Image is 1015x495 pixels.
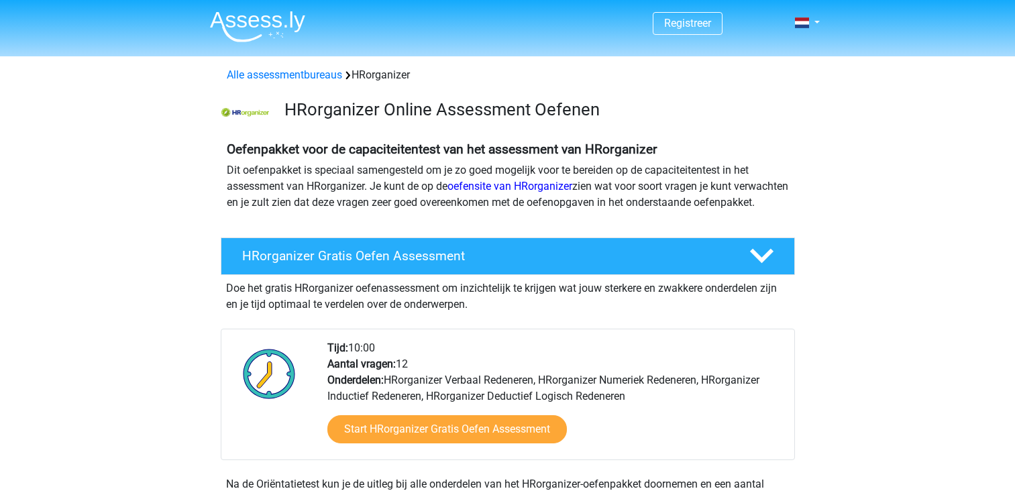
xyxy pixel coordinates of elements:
b: Onderdelen: [327,374,384,386]
img: Klok [235,340,303,407]
h3: HRorganizer Online Assessment Oefenen [284,99,784,120]
a: oefensite van HRorganizer [447,180,572,192]
b: Aantal vragen: [327,357,396,370]
img: Assessly [210,11,305,42]
b: Tijd: [327,341,348,354]
div: 10:00 12 HRorganizer Verbaal Redeneren, HRorganizer Numeriek Redeneren, HRorganizer Inductief Red... [317,340,794,459]
img: HRorganizer Logo [221,108,269,117]
a: Alle assessmentbureaus [227,68,342,81]
a: HRorganizer Gratis Oefen Assessment [215,237,800,275]
p: Dit oefenpakket is speciaal samengesteld om je zo goed mogelijk voor te bereiden op de capaciteit... [227,162,789,211]
div: Doe het gratis HRorganizer oefenassessment om inzichtelijk te krijgen wat jouw sterkere en zwakke... [221,275,795,313]
a: Start HRorganizer Gratis Oefen Assessment [327,415,567,443]
b: Oefenpakket voor de capaciteitentest van het assessment van HRorganizer [227,142,657,157]
div: HRorganizer [221,67,794,83]
h4: HRorganizer Gratis Oefen Assessment [242,248,728,264]
a: Registreer [664,17,711,30]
